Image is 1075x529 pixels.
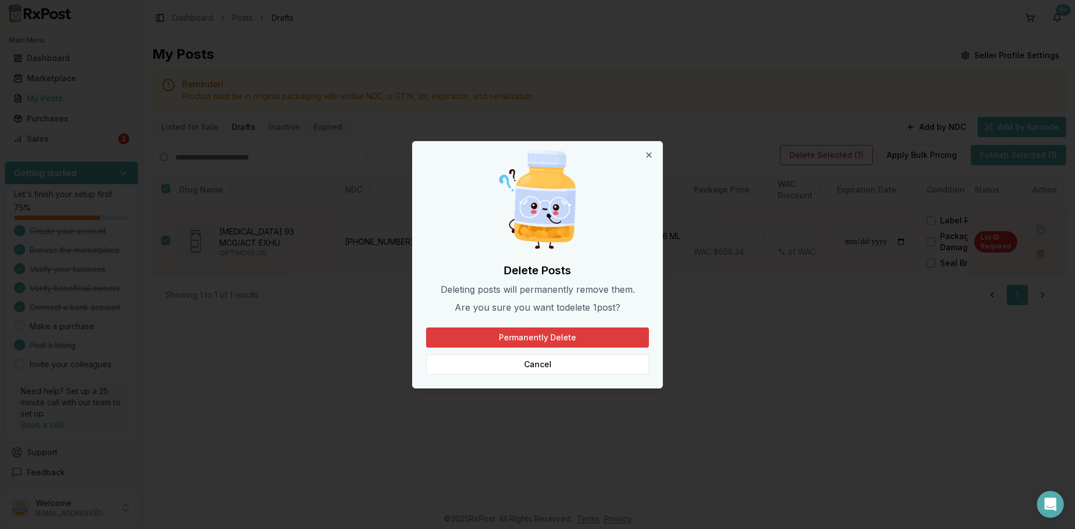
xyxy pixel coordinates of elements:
[484,146,591,254] img: Curious Pill Bottle
[426,327,649,348] button: Permanently Delete
[426,263,649,278] h2: Delete Posts
[426,283,649,296] p: Deleting posts will permanently remove them.
[426,301,649,314] p: Are you sure you want to delete 1 post ?
[426,354,649,374] button: Cancel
